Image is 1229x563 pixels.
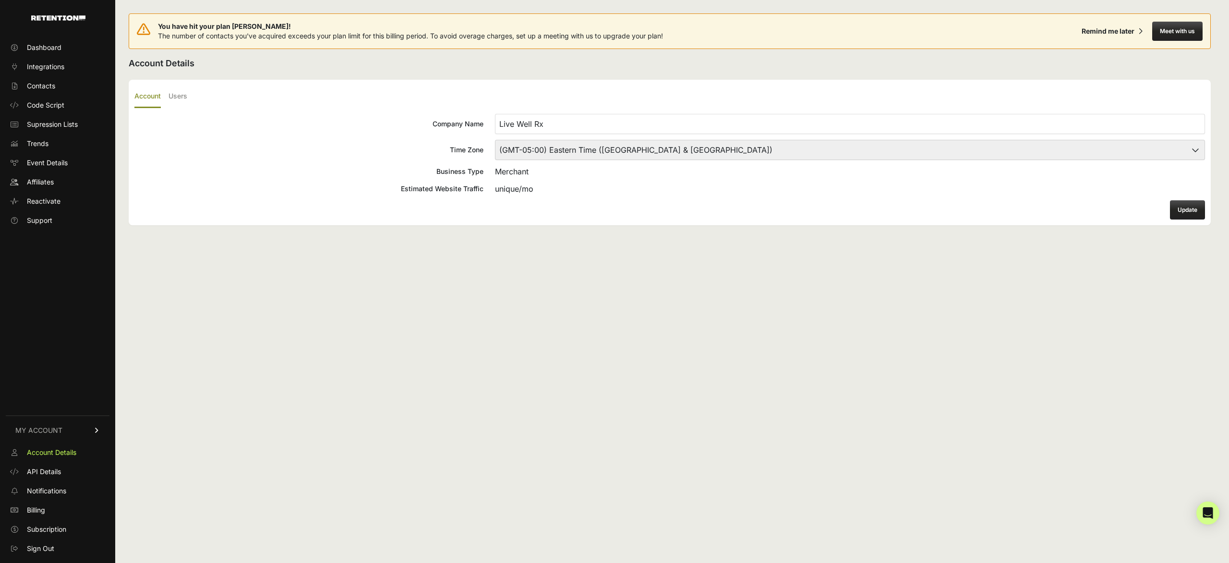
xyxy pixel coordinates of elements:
[27,486,66,496] span: Notifications
[495,166,1205,177] div: Merchant
[6,155,109,171] a: Event Details
[158,22,663,31] span: You have hit your plan [PERSON_NAME]!
[6,98,109,113] a: Code Script
[27,177,54,187] span: Affiliates
[27,196,60,206] span: Reactivate
[1196,502,1219,525] div: Open Intercom Messenger
[1152,22,1203,41] button: Meet with us
[6,78,109,94] a: Contacts
[495,140,1205,160] select: Time Zone
[27,216,52,225] span: Support
[495,114,1205,134] input: Company Name
[134,119,483,129] div: Company Name
[6,136,109,151] a: Trends
[27,100,64,110] span: Code Script
[6,502,109,518] a: Billing
[15,426,62,435] span: MY ACCOUNT
[158,32,663,40] span: The number of contacts you've acquired exceeds your plan limit for this billing period. To avoid ...
[31,15,85,21] img: Retention.com
[6,213,109,228] a: Support
[129,57,1211,70] h2: Account Details
[6,541,109,556] a: Sign Out
[6,117,109,132] a: Supression Lists
[6,522,109,537] a: Subscription
[6,464,109,479] a: API Details
[27,43,61,52] span: Dashboard
[27,505,45,515] span: Billing
[27,62,64,72] span: Integrations
[27,448,76,457] span: Account Details
[6,40,109,55] a: Dashboard
[134,86,161,108] label: Account
[134,184,483,194] div: Estimated Website Traffic
[27,81,55,91] span: Contacts
[27,120,78,129] span: Supression Lists
[134,167,483,176] div: Business Type
[6,483,109,499] a: Notifications
[6,59,109,74] a: Integrations
[6,194,109,209] a: Reactivate
[169,86,187,108] label: Users
[1170,200,1205,220] button: Update
[27,158,68,168] span: Event Details
[1082,26,1134,36] div: Remind me later
[134,145,483,155] div: Time Zone
[27,467,61,477] span: API Details
[6,174,109,190] a: Affiliates
[1078,23,1146,40] button: Remind me later
[27,544,54,553] span: Sign Out
[27,139,48,148] span: Trends
[495,183,1205,195] div: unique/mo
[6,445,109,460] a: Account Details
[27,525,66,534] span: Subscription
[6,416,109,445] a: MY ACCOUNT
